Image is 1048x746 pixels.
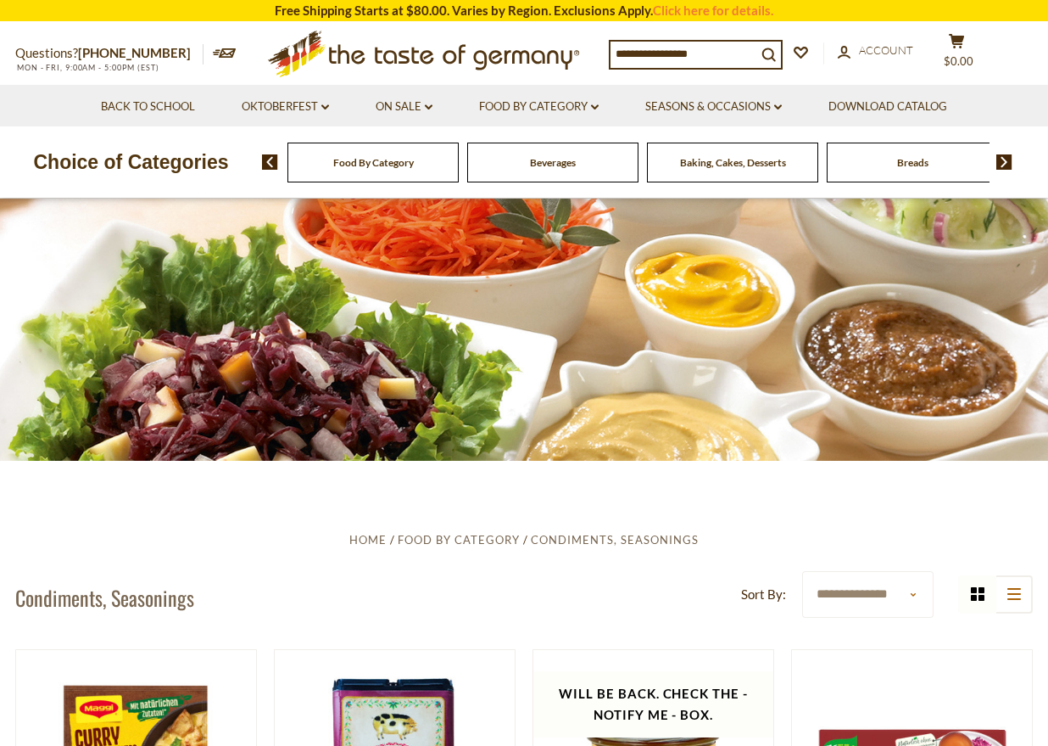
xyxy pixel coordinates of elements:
a: Click here for details. [653,3,773,18]
span: Account [859,43,913,57]
a: Home [349,533,387,547]
a: Account [838,42,913,60]
a: Oktoberfest [242,98,329,116]
span: $0.00 [944,54,973,68]
a: Condiments, Seasonings [531,533,699,547]
a: Baking, Cakes, Desserts [680,156,786,169]
a: Beverages [530,156,576,169]
a: Food By Category [479,98,599,116]
img: previous arrow [262,154,278,170]
span: MON - FRI, 9:00AM - 5:00PM (EST) [15,63,159,72]
button: $0.00 [931,33,982,76]
a: Download Catalog [828,98,947,116]
a: [PHONE_NUMBER] [78,45,191,60]
a: On Sale [376,98,432,116]
h1: Condiments, Seasonings [15,585,194,610]
a: Back to School [101,98,195,116]
a: Food By Category [398,533,520,547]
a: Food By Category [333,156,414,169]
label: Sort By: [741,584,786,605]
p: Questions? [15,42,203,65]
a: Seasons & Occasions [645,98,782,116]
a: Breads [897,156,928,169]
img: next arrow [996,154,1012,170]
